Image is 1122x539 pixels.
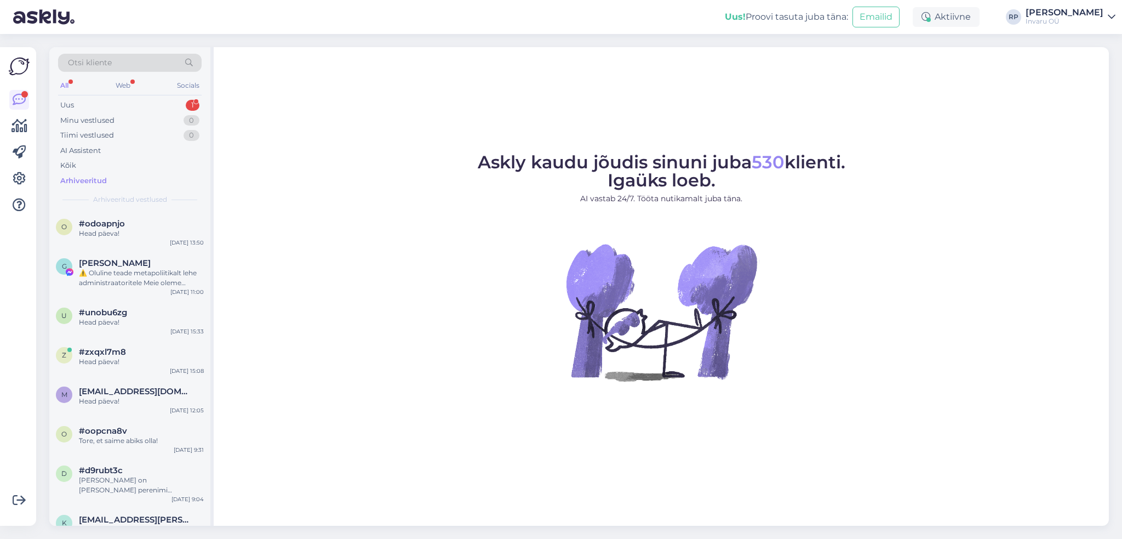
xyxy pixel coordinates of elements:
[725,10,848,24] div: Proovi tasuta juba täna:
[1026,17,1103,26] div: Invaru OÜ
[68,57,112,69] span: Otsi kliente
[79,357,204,367] div: Head päeva!
[170,288,204,296] div: [DATE] 11:00
[184,115,199,126] div: 0
[79,387,193,396] span: merili.laansalu@gmail.com
[79,466,123,475] span: #d9rubt3c
[79,515,193,525] span: kaire.kinkar@gmail.com
[58,78,71,93] div: All
[79,436,204,446] div: Tore, et saime abiks olla!
[170,239,204,247] div: [DATE] 13:50
[62,351,66,359] span: z
[170,406,204,415] div: [DATE] 12:05
[60,145,101,156] div: AI Assistent
[186,100,199,111] div: 1
[79,396,204,406] div: Head päeva!
[60,130,114,141] div: Tiimi vestlused
[478,193,845,205] p: AI vastab 24/7. Tööta nutikamalt juba täna.
[9,56,30,77] img: Askly Logo
[184,130,199,141] div: 0
[62,519,67,527] span: k
[79,475,204,495] div: [PERSON_NAME] on [PERSON_NAME] perenimi [PERSON_NAME] [PERSON_NAME] soovite?
[79,258,151,268] span: Gaston NK
[60,175,107,186] div: Arhiveeritud
[60,100,74,111] div: Uus
[1026,8,1103,17] div: [PERSON_NAME]
[79,308,127,317] span: #unobu6zg
[79,317,204,327] div: Head päeva!
[174,446,204,454] div: [DATE] 9:31
[852,7,900,27] button: Emailid
[61,311,67,320] span: u
[113,78,133,93] div: Web
[79,229,204,239] div: Head päeva!
[170,327,204,336] div: [DATE] 15:33
[79,268,204,288] div: ⚠️ Oluline teade metapoliitikalt lehe administraatoritele Meie oleme metapoliitika tugimeeskond. ...
[725,12,746,22] b: Uus!
[170,367,204,375] div: [DATE] 15:08
[1006,9,1021,25] div: RP
[79,219,125,229] span: #odoapnjo
[60,160,76,171] div: Kõik
[175,78,202,93] div: Socials
[60,115,115,126] div: Minu vestlused
[478,151,845,191] span: Askly kaudu jõudis sinuni juba klienti. Igaüks loeb.
[752,151,785,173] span: 530
[93,195,167,205] span: Arhiveeritud vestlused
[79,426,127,436] span: #oopcna8v
[913,7,980,27] div: Aktiivne
[61,469,67,478] span: d
[61,223,67,231] span: o
[79,347,126,357] span: #zxqxl7m8
[563,213,760,411] img: No Chat active
[1026,8,1115,26] a: [PERSON_NAME]Invaru OÜ
[171,495,204,503] div: [DATE] 9:04
[61,390,67,399] span: m
[61,430,67,438] span: o
[62,262,67,270] span: G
